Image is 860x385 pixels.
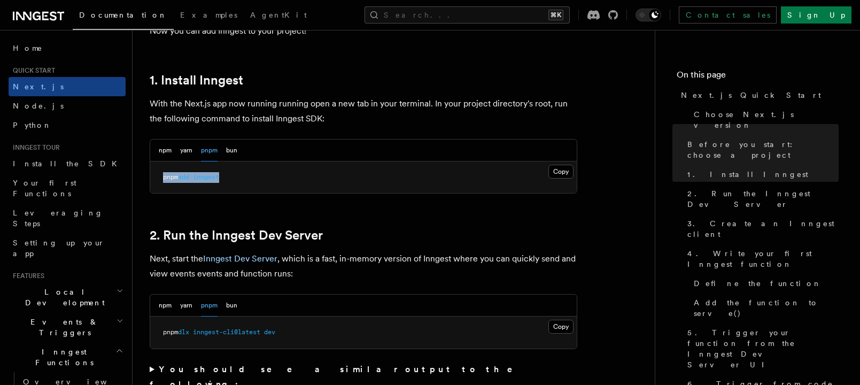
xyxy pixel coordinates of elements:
button: yarn [180,295,192,317]
span: Inngest tour [9,143,60,152]
p: Now you can add Inngest to your project! [150,24,577,38]
button: npm [159,295,172,317]
span: Add the function to serve() [694,297,839,319]
a: Leveraging Steps [9,203,126,233]
a: Your first Functions [9,173,126,203]
a: Home [9,38,126,58]
h4: On this page [677,68,839,86]
span: Next.js Quick Start [681,90,821,101]
a: Sign Up [781,6,851,24]
span: inngest-cli@latest [193,328,260,336]
a: 5. Trigger your function from the Inngest Dev Server UI [683,323,839,374]
a: Contact sales [679,6,777,24]
a: Define the function [689,274,839,293]
p: Next, start the , which is a fast, in-memory version of Inngest where you can quickly send and vi... [150,251,577,281]
span: Examples [180,11,237,19]
span: Leveraging Steps [13,209,103,228]
span: Local Development [9,287,117,308]
span: Quick start [9,66,55,75]
span: pnpm [163,173,178,181]
a: Documentation [73,3,174,30]
span: Your first Functions [13,179,76,198]
a: AgentKit [244,3,313,29]
a: Add the function to serve() [689,293,839,323]
button: Inngest Functions [9,342,126,372]
a: Install the SDK [9,154,126,173]
a: 2. Run the Inngest Dev Server [150,228,323,243]
span: Setting up your app [13,238,105,258]
span: Documentation [79,11,167,19]
a: 2. Run the Inngest Dev Server [683,184,839,214]
a: Next.js Quick Start [677,86,839,105]
span: AgentKit [250,11,307,19]
span: Before you start: choose a project [687,139,839,160]
span: Install the SDK [13,159,123,168]
span: 2. Run the Inngest Dev Server [687,188,839,210]
button: npm [159,140,172,161]
span: add [178,173,189,181]
span: 1. Install Inngest [687,169,808,180]
span: Next.js [13,82,64,91]
span: 4. Write your first Inngest function [687,248,839,269]
a: Inngest Dev Server [203,253,277,264]
span: inngest [193,173,219,181]
a: 4. Write your first Inngest function [683,244,839,274]
p: With the Next.js app now running running open a new tab in your terminal. In your project directo... [150,96,577,126]
button: bun [226,295,237,317]
span: 5. Trigger your function from the Inngest Dev Server UI [687,327,839,370]
button: Local Development [9,282,126,312]
span: 3. Create an Inngest client [687,218,839,240]
span: pnpm [163,328,178,336]
button: pnpm [201,140,218,161]
span: Node.js [13,102,64,110]
a: 3. Create an Inngest client [683,214,839,244]
a: Node.js [9,96,126,115]
span: Inngest Functions [9,346,115,368]
button: Copy [548,320,574,334]
span: Python [13,121,52,129]
button: Toggle dark mode [636,9,661,21]
span: dlx [178,328,189,336]
a: Python [9,115,126,135]
span: Features [9,272,44,280]
button: Copy [548,165,574,179]
button: yarn [180,140,192,161]
a: Next.js [9,77,126,96]
span: dev [264,328,275,336]
a: 1. Install Inngest [683,165,839,184]
button: Search...⌘K [365,6,570,24]
span: Define the function [694,278,822,289]
span: Events & Triggers [9,317,117,338]
button: pnpm [201,295,218,317]
a: Choose Next.js version [689,105,839,135]
button: Events & Triggers [9,312,126,342]
button: bun [226,140,237,161]
kbd: ⌘K [548,10,563,20]
a: Examples [174,3,244,29]
a: Before you start: choose a project [683,135,839,165]
span: Home [13,43,43,53]
span: Choose Next.js version [694,109,839,130]
a: Setting up your app [9,233,126,263]
a: 1. Install Inngest [150,73,243,88]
